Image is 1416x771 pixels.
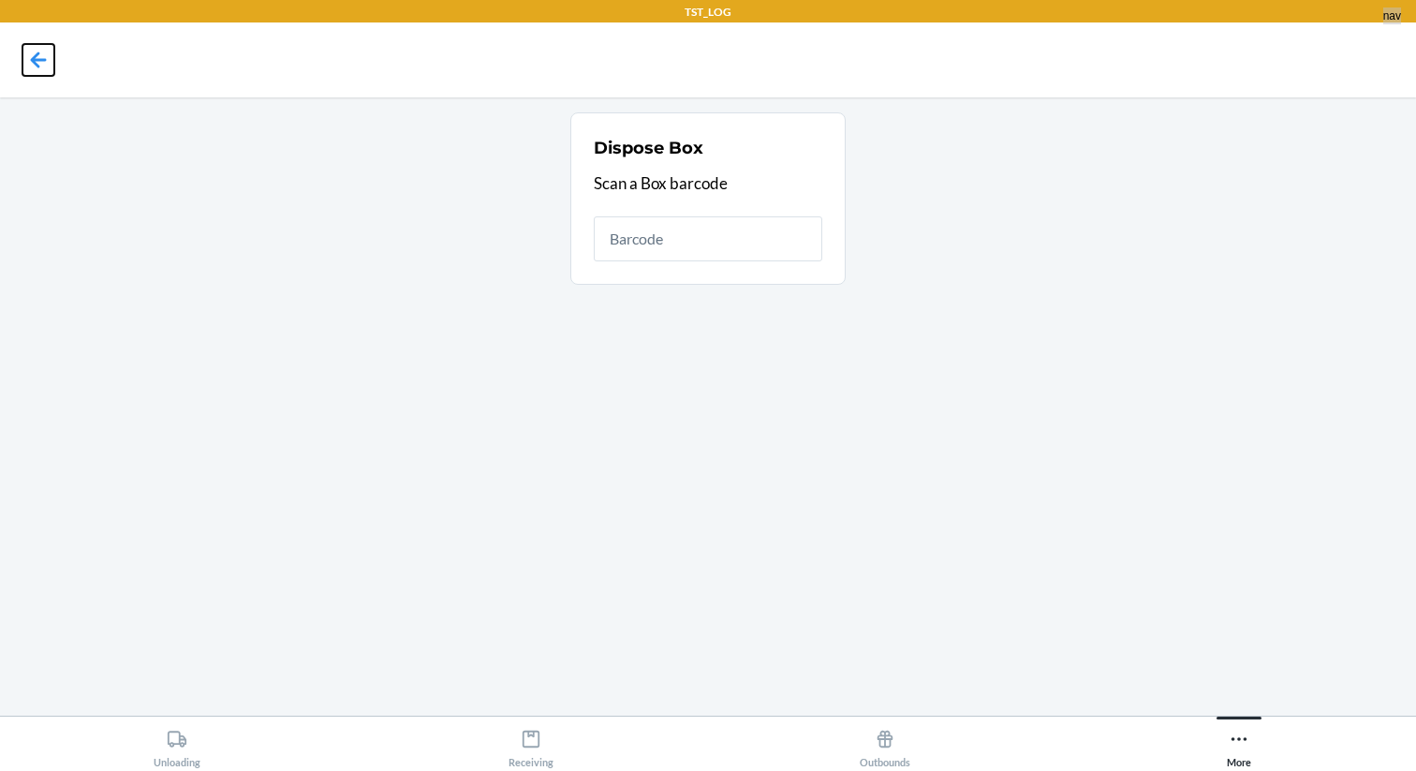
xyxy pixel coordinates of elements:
[685,4,731,21] p: TST_LOG
[594,216,822,261] input: Barcode
[509,721,553,768] div: Receiving
[354,717,708,768] button: Receiving
[708,717,1062,768] button: Outbounds
[1062,717,1416,768] button: More
[594,136,703,160] h2: Dispose Box
[154,721,200,768] div: Unloading
[1227,721,1251,768] div: More
[860,721,910,768] div: Outbounds
[594,171,822,196] p: Scan a Box barcode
